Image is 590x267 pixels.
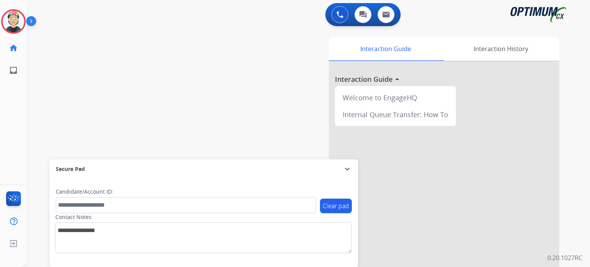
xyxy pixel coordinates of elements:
[3,11,24,32] img: avatar
[56,165,85,173] span: Secure Pad
[338,89,453,106] div: Welcome to EngageHQ
[320,199,352,213] button: Clear pad
[55,213,93,221] label: Contact Notes:
[343,164,352,174] mat-icon: expand_more
[442,37,559,61] div: Interaction History
[547,253,582,262] p: 0.20.1027RC
[9,43,18,53] mat-icon: home
[329,37,442,61] div: Interaction Guide
[56,188,113,196] label: Candidate/Account ID:
[338,106,453,123] div: Internal Queue Transfer: How To
[9,66,18,75] mat-icon: inbox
